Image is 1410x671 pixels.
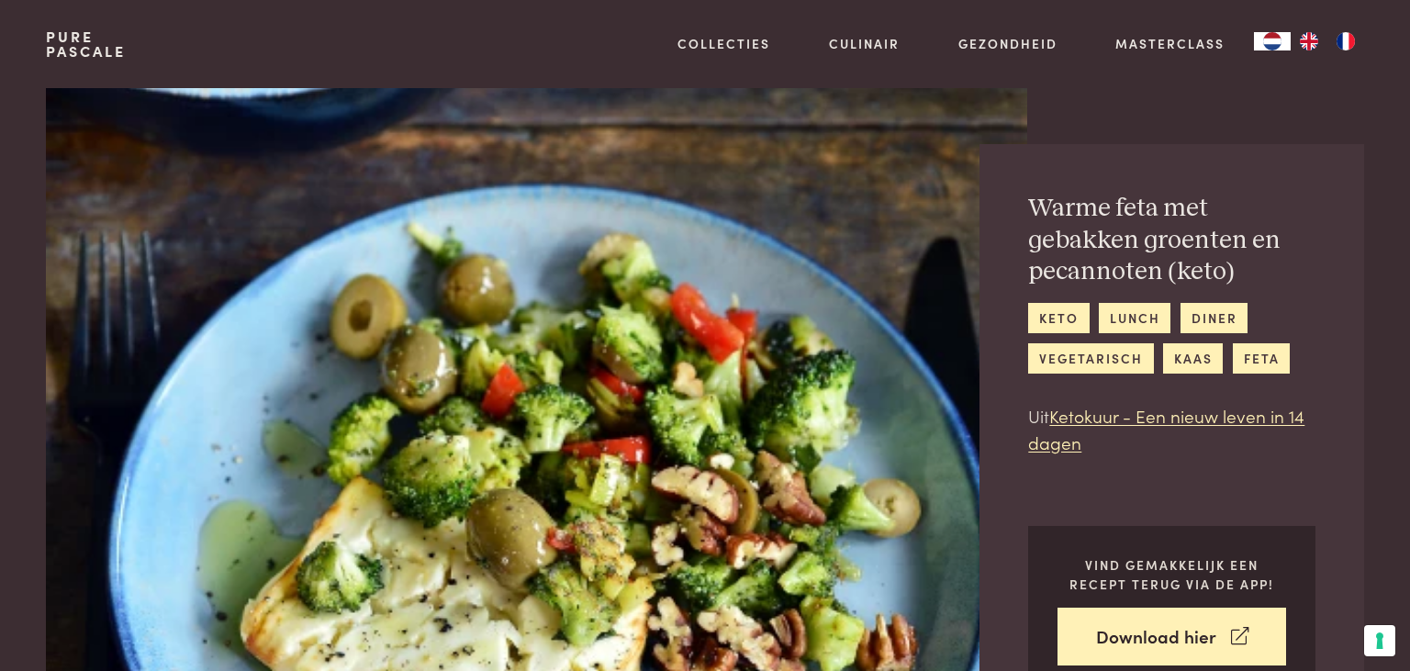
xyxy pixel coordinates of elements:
[1163,343,1223,374] a: kaas
[1291,32,1364,50] ul: Language list
[1028,403,1304,454] a: Ketokuur - Een nieuw leven in 14 dagen
[829,34,900,53] a: Culinair
[958,34,1057,53] a: Gezondheid
[46,29,126,59] a: PurePascale
[1254,32,1364,50] aside: Language selected: Nederlands
[1028,193,1315,288] h2: Warme feta met gebakken groenten en pecannoten (keto)
[1099,303,1170,333] a: lunch
[1291,32,1327,50] a: EN
[1028,403,1315,455] p: Uit
[1181,303,1248,333] a: diner
[1028,343,1153,374] a: vegetarisch
[1254,32,1291,50] div: Language
[1327,32,1364,50] a: FR
[1233,343,1290,374] a: feta
[1057,555,1286,593] p: Vind gemakkelijk een recept terug via de app!
[1254,32,1291,50] a: NL
[1364,625,1395,656] button: Uw voorkeuren voor toestemming voor trackingtechnologieën
[677,34,770,53] a: Collecties
[1057,608,1286,665] a: Download hier
[1115,34,1225,53] a: Masterclass
[1028,303,1089,333] a: keto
